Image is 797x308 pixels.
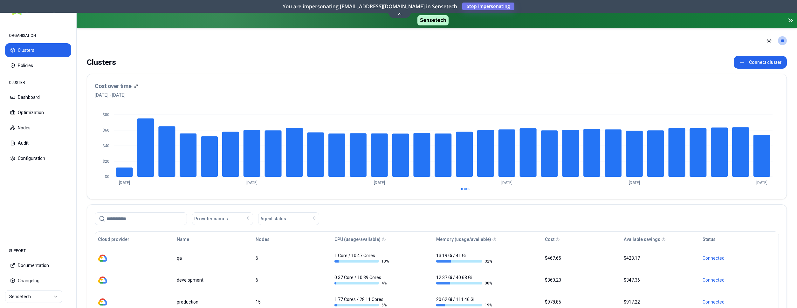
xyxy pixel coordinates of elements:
[417,15,449,25] span: Sensetech
[103,159,109,164] tspan: $20
[624,299,697,305] div: $917.22
[98,233,129,246] button: Cloud provider
[177,299,250,305] div: production
[258,212,319,225] button: Agent status
[246,181,258,185] tspan: [DATE]
[5,136,71,150] button: Audit
[256,277,329,283] div: 6
[5,58,71,72] button: Policies
[103,128,109,133] tspan: $60
[5,43,71,57] button: Clusters
[5,106,71,120] button: Optimization
[436,303,492,308] div: 19 %
[5,151,71,165] button: Configuration
[734,56,787,69] button: Connect cluster
[624,233,660,246] button: Available savings
[545,277,618,283] div: $360.20
[5,121,71,135] button: Nodes
[98,275,107,285] img: gcp
[177,277,250,283] div: development
[436,281,492,286] div: 30 %
[95,82,132,91] h3: Cost over time
[545,255,618,261] div: $467.65
[756,181,767,185] tspan: [DATE]
[703,277,776,283] div: Connected
[119,181,130,185] tspan: [DATE]
[98,297,107,307] img: gcp
[436,296,492,308] div: 20.62 Gi / 111.46 Gi
[5,244,71,257] div: SUPPORT
[260,216,286,222] span: Agent status
[436,259,492,264] div: 32 %
[87,56,116,69] div: Clusters
[103,113,109,117] tspan: $80
[334,274,390,286] div: 0.37 Core / 10.39 Cores
[703,299,776,305] div: Connected
[545,299,618,305] div: $978.85
[464,187,472,191] span: cost
[334,296,390,308] div: 1.77 Cores / 28.11 Cores
[5,29,71,42] div: ORGANISATION
[334,252,390,264] div: 1 Core / 10.47 Cores
[545,233,554,246] button: Cost
[436,252,492,264] div: 13.19 Gi / 41 Gi
[177,255,250,261] div: qa
[334,303,390,308] div: 6 %
[256,255,329,261] div: 6
[194,216,228,222] span: Provider names
[334,233,381,246] button: CPU (usage/available)
[105,175,109,179] tspan: $0
[624,277,697,283] div: $347.36
[703,255,776,261] div: Connected
[5,274,71,288] button: Changelog
[629,181,640,185] tspan: [DATE]
[703,236,716,243] div: Status
[5,90,71,104] button: Dashboard
[95,92,138,98] span: [DATE] - [DATE]
[436,233,491,246] button: Memory (usage/available)
[436,274,492,286] div: 12.37 Gi / 40.68 Gi
[334,281,390,286] div: 4 %
[5,76,71,89] div: CLUSTER
[98,253,107,263] img: gcp
[177,233,189,246] button: Name
[192,212,253,225] button: Provider names
[334,259,390,264] div: 10 %
[256,299,329,305] div: 15
[374,181,385,185] tspan: [DATE]
[624,255,697,261] div: $423.17
[501,181,512,185] tspan: [DATE]
[256,233,270,246] button: Nodes
[5,258,71,272] button: Documentation
[103,144,109,148] tspan: $40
